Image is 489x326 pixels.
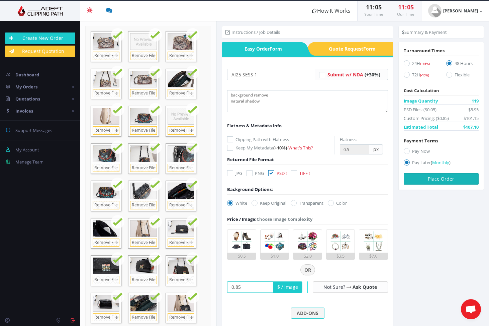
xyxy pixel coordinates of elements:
[227,170,242,177] label: JPG
[432,159,449,166] span: Monthly
[373,3,375,11] span: :
[404,48,445,54] span: Turnaround Times
[407,3,414,11] span: 05
[93,126,119,135] a: Remove File
[93,276,119,284] a: Remove File
[15,84,37,90] span: My Orders
[15,108,33,114] span: Invoices
[168,313,194,322] a: Remove File
[288,145,313,151] a: What's This?
[468,106,479,113] span: $5.95
[420,72,429,78] a: (-15%)
[420,60,430,66] a: (+15%)
[15,159,43,165] span: Manage Team
[222,42,299,56] a: Easy OrderForm
[404,173,479,185] button: Place Order
[463,124,479,130] span: $107.10
[397,11,414,17] small: Our Time
[402,29,447,36] li: Summary & Payment
[5,32,75,44] a: Create New Order
[328,200,347,206] label: Color
[227,253,256,259] div: $0.5
[227,216,312,222] div: Choose Image Complexity
[227,69,315,80] input: Your Order Title
[252,200,286,206] label: Keep Original
[230,230,253,253] img: 1.png
[130,201,157,209] a: Remove File
[273,145,287,151] span: (+10%)
[359,253,387,259] div: $7.0
[93,239,119,247] a: Remove File
[299,170,310,176] span: TIFF !
[168,52,194,60] a: Remove File
[291,200,323,206] label: Transparent
[404,115,449,122] span: Custom Pricing: ($0.85)
[15,127,52,133] span: Support Messages
[464,115,479,122] span: $101.15
[5,6,75,16] img: Adept Graphics
[472,97,479,104] span: 119
[130,89,157,97] a: Remove File
[247,170,264,177] label: PNG
[405,3,407,11] span: :
[316,42,393,56] a: Quote RequestForm
[461,299,481,319] a: Aprire la chat
[93,164,119,172] a: Remove File
[421,1,489,21] a: [PERSON_NAME]
[300,264,315,276] span: OR
[93,89,119,97] a: Remove File
[443,8,478,14] strong: [PERSON_NAME]
[227,281,273,293] input: Your Price
[15,147,39,153] span: My Account
[404,138,438,144] span: Payment Terms
[340,136,357,143] label: Flatness:
[227,144,334,151] label: Keep My Metadata -
[420,73,429,77] span: (-15%)
[404,124,438,130] span: Estimated Total
[222,42,299,56] span: Easy Order
[130,313,157,322] a: Remove File
[404,106,436,113] span: PSD Files: ($0.05)
[227,123,282,129] span: Flatness & Metadata Info
[296,230,319,253] img: 3.png
[446,60,479,69] label: 48 Hours
[291,308,324,319] span: ADD-ONS
[168,239,194,247] a: Remove File
[364,11,383,17] small: Your Time
[130,276,157,284] a: Remove File
[15,96,40,102] span: Quotations
[363,46,376,52] i: Form
[316,42,393,56] span: Quote Request
[168,126,194,135] a: Remove File
[446,71,479,80] label: Flexible
[305,1,357,21] a: How It Works
[168,164,194,172] a: Remove File
[168,276,194,284] a: Remove File
[420,62,430,66] span: (+15%)
[369,144,383,154] span: px
[227,136,334,143] label: Clipping Path with Flatness
[93,313,119,322] a: Remove File
[326,253,355,259] div: $3.5
[130,164,157,172] a: Remove File
[168,201,194,209] a: Remove File
[404,97,438,104] span: Image Quantity
[168,89,194,97] a: Remove File
[93,52,119,60] a: Remove File
[261,253,289,259] div: $1.0
[93,201,119,209] a: Remove File
[15,72,39,78] span: Dashboard
[227,156,274,162] span: Returned File Format
[375,3,382,11] span: 05
[263,230,286,253] img: 2.png
[5,46,75,57] a: Request Quotation
[404,159,479,168] label: Pay Later
[404,60,436,69] label: 24H
[273,281,302,293] span: $ / Image
[431,159,451,166] a: (Monthly)
[428,4,442,17] img: user_default.jpg
[227,200,247,206] label: White
[270,46,282,52] i: Form
[329,230,352,253] img: 4.png
[130,126,157,135] a: Remove File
